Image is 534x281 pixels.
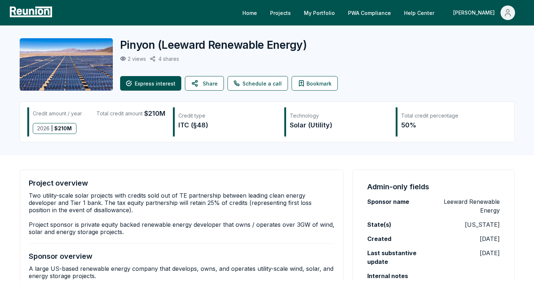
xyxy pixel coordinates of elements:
h2: Pinyon [120,38,307,51]
h4: Admin-only fields [367,182,429,192]
img: Pinyon [20,38,113,91]
label: Sponsor name [367,197,409,206]
p: 2 views [128,56,146,62]
div: Credit type [178,112,277,119]
p: [DATE] [480,249,500,257]
h4: Sponsor overview [29,252,92,261]
div: Technology [290,112,388,119]
span: 2026 [37,123,50,134]
a: PWA Compliance [342,5,397,20]
a: Help Center [398,5,440,20]
label: Created [367,234,391,243]
p: Two utility-scale solar projects with credits sold out of TE partnership between leading clean en... [29,192,335,236]
div: Total credit amount [96,108,165,119]
div: ITC (§48) [178,120,277,130]
div: Solar (Utility) [290,120,388,130]
p: [DATE] [480,234,500,243]
button: Bookmark [292,76,338,91]
div: 50% [401,120,499,130]
label: Internal notes [367,272,408,280]
h4: Project overview [29,179,88,187]
button: Share [185,76,224,91]
label: State(s) [367,220,391,229]
button: Express interest [120,76,181,91]
a: Schedule a call [228,76,288,91]
span: $ 210M [54,123,72,134]
div: [PERSON_NAME] [453,5,498,20]
span: ( Leeward Renewable Energy ) [158,38,307,51]
p: [US_STATE] [465,220,500,229]
div: Credit amount / year [33,108,82,119]
label: Last substantive update [367,249,434,266]
span: $210M [144,108,165,119]
nav: Main [237,5,527,20]
p: Leeward Renewable Energy [434,197,500,215]
a: My Portfolio [298,5,341,20]
button: [PERSON_NAME] [447,5,521,20]
span: | [51,123,53,134]
div: Total credit percentage [401,112,499,119]
p: 4 shares [158,56,179,62]
a: Projects [264,5,297,20]
p: A large US-based renewable energy company that develops, owns, and operates utility-scale wind, s... [29,265,335,280]
a: Home [237,5,263,20]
